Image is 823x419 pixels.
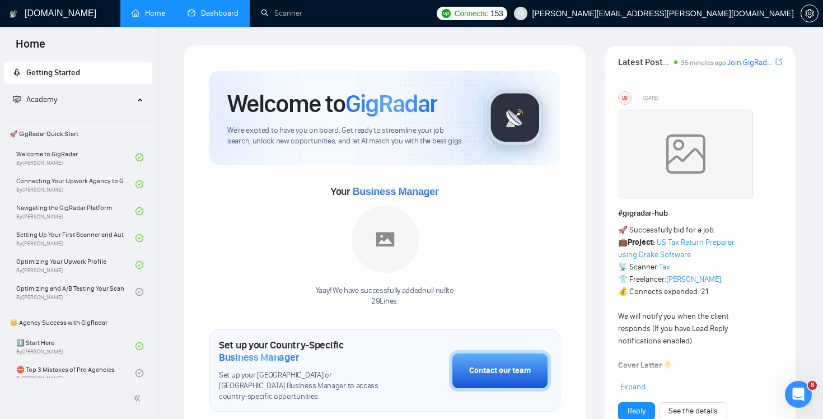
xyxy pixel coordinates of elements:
button: Contact our team [449,350,551,392]
a: ⛔ Top 3 Mistakes of Pro AgenciesBy[PERSON_NAME] [16,361,135,385]
span: Business Manager [219,351,299,364]
span: 👑 Agency Success with GigRadar [5,311,151,334]
img: logo [10,5,17,23]
a: 1️⃣ Start HereBy[PERSON_NAME] [16,334,135,359]
iframe: Intercom live chat [785,381,812,408]
a: [PERSON_NAME] [666,274,721,284]
span: setting [801,9,818,18]
div: Contact our team [469,365,531,377]
a: Welcome to GigRadarBy[PERSON_NAME] [16,145,135,170]
span: check-circle [135,288,143,296]
img: placeholder.png [352,206,419,273]
span: Getting Started [26,68,80,77]
span: We're excited to have you on board. Get ready to streamline your job search, unlock new opportuni... [227,125,469,147]
strong: Project: [628,238,655,247]
span: GigRadar [345,89,437,119]
div: Yaay! We have successfully added null null to [316,286,454,307]
p: 29Lines . [316,296,454,307]
span: check-circle [135,369,143,377]
span: Business Manager [352,186,438,197]
a: Reply [628,405,646,417]
span: user [517,10,525,17]
span: 35 minutes ago [681,59,726,67]
a: searchScanner [261,8,302,18]
a: Connecting Your Upwork Agency to GigRadarBy[PERSON_NAME] [16,172,135,197]
span: Latest Posts from the GigRadar Community [618,55,671,69]
a: Join GigRadar Slack Community [727,57,773,69]
a: Optimizing Your Upwork ProfileBy[PERSON_NAME] [16,253,135,277]
span: [DATE] [643,93,658,103]
span: check-circle [135,180,143,188]
img: gigradar-logo.png [487,90,543,146]
strong: Cover Letter 👇 [618,361,673,370]
h1: Welcome to [227,89,437,119]
span: Your [331,185,439,198]
span: export [775,57,782,66]
span: Connects: [455,7,488,20]
a: Optimizing and A/B Testing Your Scanner for Better ResultsBy[PERSON_NAME] [16,280,135,304]
span: 8 [808,381,817,390]
div: US [619,92,631,104]
a: export [775,57,782,67]
img: upwork-logo.png [442,9,451,18]
a: homeHome [132,8,165,18]
span: Academy [26,95,57,104]
a: US Tax Return Preparer using Drake Software [618,238,735,259]
span: Home [7,36,54,59]
span: Academy [13,95,57,104]
a: Navigating the GigRadar PlatformBy[PERSON_NAME] [16,199,135,224]
span: fund-projection-screen [13,95,21,103]
span: check-circle [135,153,143,161]
span: 153 [490,7,503,20]
a: dashboardDashboard [188,8,239,18]
span: check-circle [135,261,143,269]
img: weqQh+iSagEgQAAAABJRU5ErkJggg== [619,109,753,199]
span: check-circle [135,207,143,215]
a: Setting Up Your First Scanner and Auto-BidderBy[PERSON_NAME] [16,226,135,250]
h1: Set up your Country-Specific [219,339,393,364]
a: See the details [668,405,718,417]
span: rocket [13,68,21,76]
h1: # gigradar-hub [618,207,782,220]
span: Set up your [GEOGRAPHIC_DATA] or [GEOGRAPHIC_DATA] Business Manager to access country-specific op... [219,370,393,402]
a: Tax [659,262,670,272]
span: check-circle [135,234,143,242]
span: Expand [620,382,646,392]
span: check-circle [135,342,143,350]
span: double-left [133,393,144,404]
span: 🚀 GigRadar Quick Start [5,123,151,145]
li: Getting Started [4,62,152,84]
a: setting [801,9,819,18]
button: setting [801,4,819,22]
